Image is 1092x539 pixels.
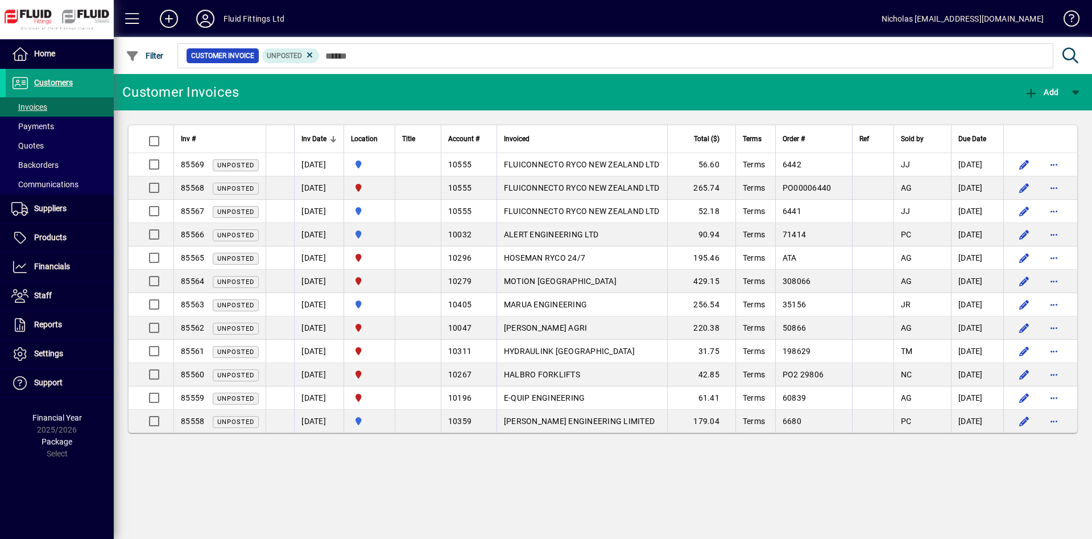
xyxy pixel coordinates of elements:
[11,122,54,131] span: Payments
[1015,249,1033,267] button: Edit
[951,340,1003,363] td: [DATE]
[294,223,344,246] td: [DATE]
[181,277,204,286] span: 85564
[181,160,204,169] span: 85569
[504,230,598,239] span: ALERT ENGINEERING LTD
[11,102,47,112] span: Invoices
[351,133,388,145] div: Location
[783,133,845,145] div: Order #
[351,392,388,404] span: FLUID FITTINGS CHRISTCHURCH
[901,133,924,145] span: Sold by
[1045,272,1063,290] button: More options
[448,183,471,192] span: 10555
[951,410,1003,433] td: [DATE]
[34,49,55,58] span: Home
[34,78,73,87] span: Customers
[743,230,765,239] span: Terms
[448,370,471,379] span: 10267
[294,410,344,433] td: [DATE]
[122,83,239,101] div: Customer Invoices
[181,347,204,356] span: 85561
[783,323,806,332] span: 50866
[783,393,806,402] span: 60839
[126,51,164,60] span: Filter
[402,133,415,145] span: Title
[6,117,114,136] a: Payments
[504,160,659,169] span: FLUICONNECTO RYCO NEW ZEALAND LTD
[783,277,811,286] span: 308066
[351,182,388,194] span: FLUID FITTINGS CHRISTCHURCH
[504,207,659,216] span: FLUICONNECTO RYCO NEW ZEALAND LTD
[958,133,986,145] span: Due Date
[294,340,344,363] td: [DATE]
[667,363,735,386] td: 42.85
[504,277,617,286] span: MOTION [GEOGRAPHIC_DATA]
[901,207,911,216] span: JJ
[901,133,944,145] div: Sold by
[187,9,224,29] button: Profile
[882,10,1044,28] div: Nicholas [EMAIL_ADDRESS][DOMAIN_NAME]
[951,176,1003,200] td: [DATE]
[351,345,388,357] span: FLUID FITTINGS CHRISTCHURCH
[217,255,254,262] span: Unposted
[951,293,1003,316] td: [DATE]
[6,311,114,339] a: Reports
[351,133,378,145] span: Location
[217,302,254,309] span: Unposted
[667,223,735,246] td: 90.94
[351,275,388,287] span: FLUID FITTINGS CHRISTCHURCH
[294,270,344,293] td: [DATE]
[6,195,114,223] a: Suppliers
[11,180,78,189] span: Communications
[504,183,659,192] span: FLUICONNECTO RYCO NEW ZEALAND LTD
[34,320,62,329] span: Reports
[34,204,67,213] span: Suppliers
[743,370,765,379] span: Terms
[217,162,254,169] span: Unposted
[504,133,660,145] div: Invoiced
[859,133,869,145] span: Ref
[181,393,204,402] span: 85559
[294,293,344,316] td: [DATE]
[34,378,63,387] span: Support
[1015,365,1033,384] button: Edit
[294,176,344,200] td: [DATE]
[294,363,344,386] td: [DATE]
[743,207,765,216] span: Terms
[783,133,805,145] span: Order #
[6,224,114,252] a: Products
[351,228,388,241] span: AUCKLAND
[1045,295,1063,314] button: More options
[504,370,580,379] span: HALBRO FORKLIFTS
[694,133,719,145] span: Total ($)
[1045,412,1063,430] button: More options
[217,325,254,332] span: Unposted
[11,141,44,150] span: Quotes
[181,253,204,262] span: 85565
[34,262,70,271] span: Financials
[1015,295,1033,314] button: Edit
[351,322,388,334] span: FLUID FITTINGS CHRISTCHURCH
[181,300,204,309] span: 85563
[6,97,114,117] a: Invoices
[1045,365,1063,384] button: More options
[901,323,912,332] span: AG
[1045,155,1063,174] button: More options
[783,160,801,169] span: 6442
[32,413,82,422] span: Financial Year
[951,246,1003,270] td: [DATE]
[667,153,735,176] td: 56.60
[448,277,471,286] span: 10279
[191,50,254,61] span: Customer Invoice
[1045,249,1063,267] button: More options
[181,230,204,239] span: 85566
[1015,225,1033,244] button: Edit
[6,369,114,397] a: Support
[224,10,284,28] div: Fluid Fittings Ltd
[448,133,490,145] div: Account #
[448,417,471,426] span: 10359
[448,300,471,309] span: 10405
[783,300,806,309] span: 35156
[667,200,735,223] td: 52.18
[6,340,114,368] a: Settings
